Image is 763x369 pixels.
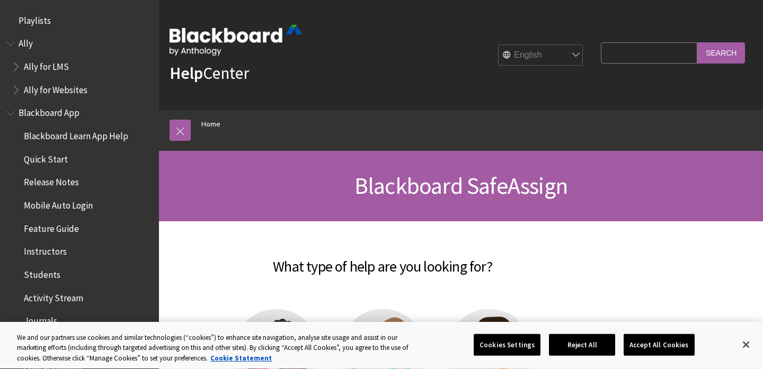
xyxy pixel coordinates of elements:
img: Blackboard by Anthology [170,25,302,56]
nav: Book outline for Anthology Ally Help [6,35,153,99]
select: Site Language Selector [499,45,583,66]
span: Release Notes [24,174,79,188]
div: We and our partners use cookies and similar technologies (“cookies”) to enhance site navigation, ... [17,332,420,364]
span: Blackboard SafeAssign [354,171,567,200]
span: Quick Start [24,150,68,165]
nav: Book outline for Playlists [6,12,153,30]
a: HelpCenter [170,62,249,84]
span: Mobile Auto Login [24,196,93,211]
span: Instructors [24,243,67,257]
a: More information about your privacy, opens in a new tab [210,354,272,363]
span: Students [24,266,60,280]
input: Search [697,42,745,63]
span: Ally for Websites [24,81,87,95]
span: Journals [24,312,57,327]
button: Accept All Cookies [624,334,694,356]
a: Home [201,118,220,131]
span: Blackboard Learn App Help [24,127,128,141]
button: Cookies Settings [474,334,540,356]
span: Activity Stream [24,289,83,303]
strong: Help [170,62,203,84]
h2: What type of help are you looking for? [170,242,596,277]
button: Close [734,333,758,356]
button: Reject All [549,334,615,356]
span: Feature Guide [24,220,79,234]
span: Blackboard App [19,104,79,119]
span: Ally for LMS [24,58,69,72]
span: Ally [19,35,33,49]
span: Playlists [19,12,51,26]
